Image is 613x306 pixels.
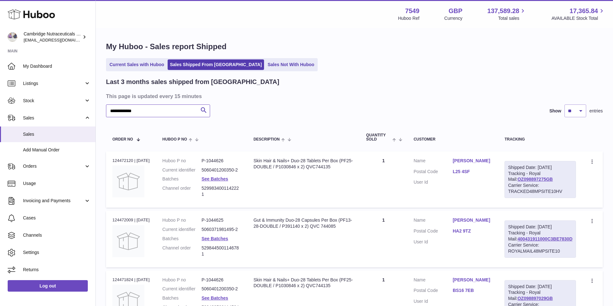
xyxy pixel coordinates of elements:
[551,7,605,21] a: 17,365.84 AVAILABLE Stock Total
[413,137,492,142] div: Customer
[163,295,202,301] dt: Batches
[163,217,202,223] dt: Huboo P no
[551,15,605,21] span: AVAILABLE Stock Total
[23,63,91,69] span: My Dashboard
[265,59,316,70] a: Sales Not With Huboo
[413,169,452,176] dt: Postal Code
[453,169,492,175] a: L25 4SF
[106,93,601,100] h3: This page is updated every 15 minutes
[254,158,353,170] div: Skin Hair & Nails+ Duo-28 Tablets Per Box (PF25-DOUBLE / P1030846 x 2) QVC744135
[201,167,241,173] dd: 5060401200350-2
[449,7,462,15] strong: GBP
[254,217,353,229] div: Gut & Immunity Duo-28 Capsules Per Box (PF13-28-DOUBLE / P391140 x 2) QVC 744085
[163,167,202,173] dt: Current identifier
[201,295,228,301] a: See Batches
[106,42,603,52] h1: My Huboo - Sales report Shipped
[453,228,492,234] a: HA2 9TZ
[23,163,84,169] span: Orders
[518,177,553,182] a: OZ098897275GB
[444,15,463,21] div: Currency
[508,164,572,171] div: Shipped Date: [DATE]
[201,236,228,241] a: See Batches
[366,133,391,142] span: Quantity Sold
[23,180,91,187] span: Usage
[201,286,241,292] dd: 5060401200350-2
[112,165,144,197] img: no-photo.jpg
[201,226,241,233] dd: 5060371981495-2
[8,32,17,42] img: qvc@camnutra.com
[504,161,576,198] div: Tracking - Royal Mail:
[518,236,572,241] a: 400431911000C3BE7830D
[168,59,264,70] a: Sales Shipped From [GEOGRAPHIC_DATA]
[254,277,353,289] div: Skin Hair & Nails+ Duo-28 Tablets Per Box (PF25-DOUBLE / P1030846 x 2) QVC744135
[23,80,84,87] span: Listings
[23,98,84,104] span: Stock
[413,277,452,285] dt: Name
[504,220,576,257] div: Tracking - Royal Mail:
[8,280,88,292] a: Log out
[163,158,202,164] dt: Huboo P no
[360,151,407,208] td: 1
[23,215,91,221] span: Cases
[487,7,526,21] a: 137,589.28 Total sales
[518,296,553,301] a: OZ098897029GB
[23,147,91,153] span: Add Manual Order
[201,158,241,164] dd: P-1044626
[163,286,202,292] dt: Current identifier
[453,217,492,223] a: [PERSON_NAME]
[201,185,241,197] dd: 5299834001142221
[413,298,452,304] dt: User Id
[163,185,202,197] dt: Channel order
[163,236,202,242] dt: Batches
[498,15,526,21] span: Total sales
[112,277,150,283] div: 124471824 | [DATE]
[112,217,150,223] div: 124472009 | [DATE]
[398,15,420,21] div: Huboo Ref
[453,287,492,294] a: BS16 7EB
[201,176,228,181] a: See Batches
[23,232,91,238] span: Channels
[508,224,572,230] div: Shipped Date: [DATE]
[504,137,576,142] div: Tracking
[453,277,492,283] a: [PERSON_NAME]
[508,242,572,254] div: Carrier Service: ROYALMAIL48MPSITE10
[405,7,420,15] strong: 7549
[453,158,492,164] a: [PERSON_NAME]
[201,277,241,283] dd: P-1044626
[549,108,561,114] label: Show
[24,37,94,42] span: [EMAIL_ADDRESS][DOMAIN_NAME]
[163,176,202,182] dt: Batches
[24,31,81,43] div: Cambridge Nutraceuticals Ltd
[23,249,91,256] span: Settings
[508,284,572,290] div: Shipped Date: [DATE]
[112,225,144,257] img: no-photo.jpg
[163,226,202,233] dt: Current identifier
[254,137,280,142] span: Description
[106,78,279,86] h2: Last 3 months sales shipped from [GEOGRAPHIC_DATA]
[112,158,150,164] div: 124472120 | [DATE]
[23,198,84,204] span: Invoicing and Payments
[23,131,91,137] span: Sales
[201,217,241,223] dd: P-1044625
[413,287,452,295] dt: Postal Code
[589,108,603,114] span: entries
[570,7,598,15] span: 17,365.84
[112,137,133,142] span: Order No
[413,217,452,225] dt: Name
[23,115,84,121] span: Sales
[201,245,241,257] dd: 5298445001146781
[163,277,202,283] dt: Huboo P no
[163,245,202,257] dt: Channel order
[413,239,452,245] dt: User Id
[487,7,519,15] span: 137,589.28
[163,137,187,142] span: Huboo P no
[360,211,407,267] td: 1
[23,267,91,273] span: Returns
[413,228,452,236] dt: Postal Code
[413,158,452,165] dt: Name
[508,182,572,195] div: Carrier Service: TRACKED48MPSITE10HV
[107,59,166,70] a: Current Sales with Huboo
[413,179,452,185] dt: User Id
